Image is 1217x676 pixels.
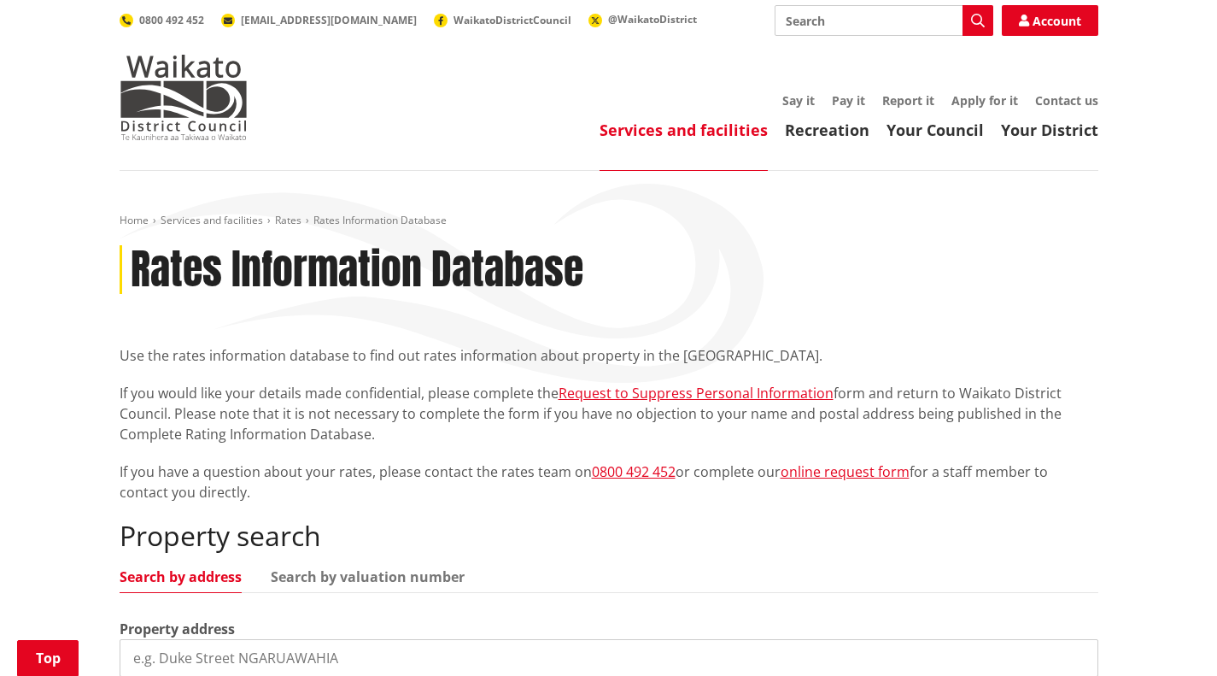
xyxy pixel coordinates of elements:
[1001,120,1098,140] a: Your District
[241,13,417,27] span: [EMAIL_ADDRESS][DOMAIN_NAME]
[120,570,242,584] a: Search by address
[275,213,301,227] a: Rates
[271,570,465,584] a: Search by valuation number
[785,120,869,140] a: Recreation
[17,640,79,676] a: Top
[588,12,697,26] a: @WaikatoDistrict
[782,92,815,109] a: Say it
[120,383,1098,444] p: If you would like your details made confidential, please complete the form and return to Waikato ...
[882,92,934,109] a: Report it
[775,5,993,36] input: Search input
[600,120,768,140] a: Services and facilities
[951,92,1018,109] a: Apply for it
[120,213,149,227] a: Home
[453,13,571,27] span: WaikatoDistrictCouncil
[120,461,1098,503] p: If you have a question about your rates, please contact the rates team on or complete our for a s...
[161,213,263,227] a: Services and facilities
[781,462,910,481] a: online request form
[313,213,447,227] span: Rates Information Database
[1035,92,1098,109] a: Contact us
[120,520,1098,552] h2: Property search
[608,12,697,26] span: @WaikatoDistrict
[832,92,865,109] a: Pay it
[120,13,204,27] a: 0800 492 452
[131,245,583,295] h1: Rates Information Database
[120,345,1098,366] p: Use the rates information database to find out rates information about property in the [GEOGRAPHI...
[221,13,417,27] a: [EMAIL_ADDRESS][DOMAIN_NAME]
[120,55,248,140] img: Waikato District Council - Te Kaunihera aa Takiwaa o Waikato
[559,384,834,403] a: Request to Suppress Personal Information
[434,13,571,27] a: WaikatoDistrictCouncil
[120,619,235,639] label: Property address
[886,120,984,140] a: Your Council
[120,214,1098,228] nav: breadcrumb
[1002,5,1098,36] a: Account
[592,462,676,481] a: 0800 492 452
[139,13,204,27] span: 0800 492 452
